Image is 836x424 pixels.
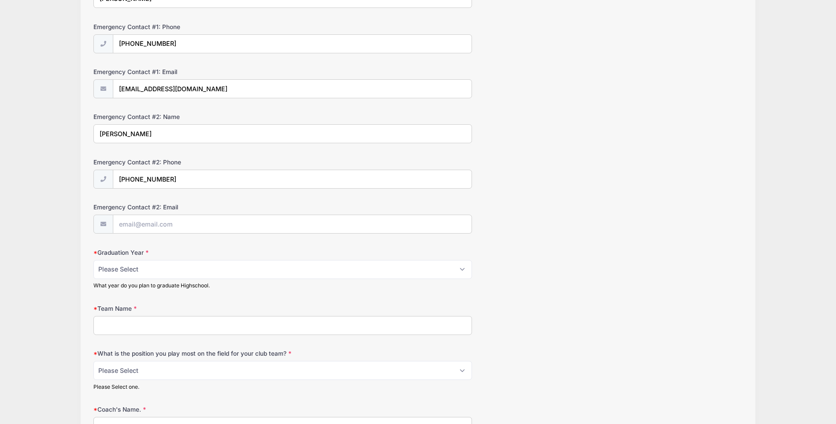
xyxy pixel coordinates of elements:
[93,158,310,167] label: Emergency Contact #2: Phone
[93,203,310,212] label: Emergency Contact #2: Email
[93,349,310,358] label: What is the position you play most on the field for your club team?
[93,405,310,414] label: Coach's Name.
[113,170,472,189] input: (xxx) xxx-xxxx
[93,282,472,290] div: What year do you plan to graduate Highschool.
[93,22,310,31] label: Emergency Contact #1: Phone
[113,34,472,53] input: (xxx) xxx-xxxx
[93,248,310,257] label: Graduation Year
[113,79,472,98] input: email@email.com
[93,67,310,76] label: Emergency Contact #1: Email
[113,215,472,234] input: email@email.com
[93,383,472,391] div: Please Select one.
[93,304,310,313] label: Team Name
[93,112,310,121] label: Emergency Contact #2: Name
